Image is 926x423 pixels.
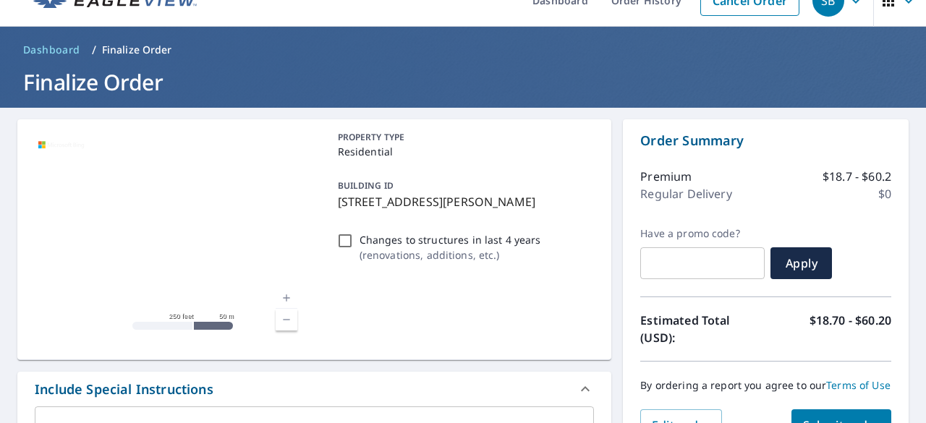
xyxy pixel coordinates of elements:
span: Apply [782,255,820,271]
li: / [92,41,96,59]
div: Include Special Instructions [17,372,611,406]
p: $0 [878,185,891,202]
p: Regular Delivery [640,185,731,202]
p: $18.70 - $60.20 [810,312,891,346]
label: Have a promo code? [640,227,765,240]
h1: Finalize Order [17,67,909,97]
nav: breadcrumb [17,38,909,61]
a: Terms of Use [826,378,891,392]
p: ( renovations, additions, etc. ) [360,247,541,262]
a: Dashboard [17,38,86,61]
p: Estimated Total (USD): [640,312,765,346]
a: Current Level 17, Zoom Out [276,309,297,330]
p: Changes to structures in last 4 years [360,232,541,247]
span: Dashboard [23,43,80,57]
button: Apply [770,247,832,279]
p: By ordering a report you agree to our [640,379,891,392]
p: [STREET_ADDRESS][PERSON_NAME] [338,193,589,210]
p: Premium [640,168,692,185]
p: $18.7 - $60.2 [823,168,891,185]
p: Finalize Order [102,43,172,57]
p: PROPERTY TYPE [338,131,589,144]
p: Order Summary [640,131,891,150]
p: BUILDING ID [338,179,394,192]
div: Include Special Instructions [35,380,213,399]
p: Residential [338,144,589,159]
a: Current Level 17, Zoom In [276,287,297,309]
